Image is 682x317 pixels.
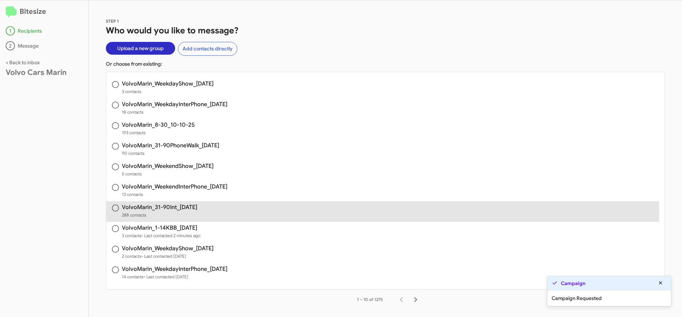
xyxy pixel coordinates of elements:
div: Recipients [6,26,83,35]
button: Next page [408,293,423,307]
p: Or choose from existing: [106,60,665,67]
h3: VolvoMarin_WeekdayShow_[DATE] [122,246,213,251]
div: 1 – 10 of 1275 [357,296,383,303]
h3: VolvoMarin_1-14KBB_[DATE] [122,225,200,231]
span: 18 contacts [122,109,227,116]
div: 1 [6,26,15,35]
div: 2 [6,41,15,50]
span: Upload a new group [117,42,164,55]
span: 288 contacts [122,212,197,219]
button: Add contacts directly [178,42,237,56]
button: Previous page [394,293,408,307]
span: 2 contacts [122,253,213,260]
h3: VolvoMarin_31-90PhoneWalk_[DATE] [122,143,219,148]
span: 90 contacts [122,150,219,157]
h3: VolvoMarin_WeekdayInterPhone_[DATE] [122,266,227,272]
h2: Bitesize [6,6,83,18]
span: 3 contacts [122,232,200,239]
h1: Who would you like to message? [106,25,665,36]
span: • Last contacted 2 minutes ago [141,233,200,238]
span: 13 contacts [122,191,227,198]
h3: VolvoMarin_WeekdayShow_[DATE] [122,81,213,87]
span: 5 contacts [122,170,213,177]
div: Volvo Cars Marin [6,69,83,76]
span: • Last contacted [DATE] [144,274,188,279]
span: 193 contacts [122,129,195,136]
h3: VolvoMarin_WeekendShow_[DATE] [122,163,213,169]
span: 3 contacts [122,88,213,95]
h3: VolvoMarin_WeekdayInterPhone_[DATE] [122,102,227,107]
strong: Campaign [561,280,585,287]
span: 14 contacts [122,273,227,280]
h3: VolvoMarin_WeekendInterPhone_[DATE] [122,184,227,190]
span: STEP 1 [106,18,119,24]
div: Message [6,41,83,50]
a: < Back to inbox [6,59,40,66]
h3: VolvoMarin_8-30_10-10-25 [122,122,195,128]
img: logo-minimal.svg [6,6,17,18]
div: Campaign Requested [547,290,671,306]
button: Upload a new group [106,42,175,55]
span: • Last contacted [DATE] [141,253,186,259]
h3: VolvoMarin_31-90Int_[DATE] [122,204,197,210]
